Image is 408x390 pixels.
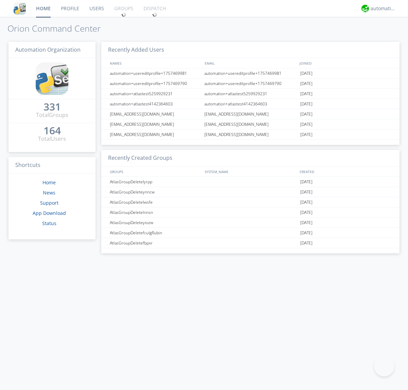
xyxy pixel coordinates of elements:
div: AtlasGroupDeletelnnsn [108,207,202,217]
div: Total Users [38,135,66,143]
div: JOINED [298,58,393,68]
img: cddb5a64eb264b2086981ab96f4c1ba7 [36,62,68,95]
span: [DATE] [300,89,312,99]
a: AtlasGroupDeletelnnsn[DATE] [101,207,400,218]
div: CREATED [298,167,393,176]
span: [DATE] [300,119,312,130]
a: [EMAIL_ADDRESS][DOMAIN_NAME][EMAIL_ADDRESS][DOMAIN_NAME][DATE] [101,109,400,119]
div: Total Groups [36,111,68,119]
a: AtlasGroupDeletelyrpp[DATE] [101,177,400,187]
span: [DATE] [300,177,312,187]
div: [EMAIL_ADDRESS][DOMAIN_NAME] [203,130,299,139]
a: AtlasGroupDeleteyiozw[DATE] [101,218,400,228]
img: spin.svg [121,12,126,17]
div: automation+usereditprofile+1757469790 [203,79,299,88]
a: 331 [44,103,61,111]
div: SYSTEM_NAME [203,167,298,176]
div: 331 [44,103,61,110]
div: automation+atlastest4142364603 [108,99,202,109]
a: AtlasGroupDeleteynncw[DATE] [101,187,400,197]
h3: Recently Created Groups [101,150,400,167]
h3: Recently Added Users [101,42,400,58]
div: AtlasGroupDeletefbpxr [108,238,202,248]
span: [DATE] [300,79,312,89]
a: 164 [44,127,61,135]
a: AtlasGroupDeletefculgRubin[DATE] [101,228,400,238]
div: [EMAIL_ADDRESS][DOMAIN_NAME] [108,130,202,139]
a: AtlasGroupDeletelwsfe[DATE] [101,197,400,207]
img: spin.svg [152,12,157,17]
a: [EMAIL_ADDRESS][DOMAIN_NAME][EMAIL_ADDRESS][DOMAIN_NAME][DATE] [101,130,400,140]
span: [DATE] [300,238,312,248]
div: GROUPS [108,167,201,176]
a: automation+atlastest4142364603automation+atlastest4142364603[DATE] [101,99,400,109]
span: Automation Organization [15,46,81,53]
a: App Download [33,210,66,216]
div: automation+atlastest5259929231 [108,89,202,99]
div: EMAIL [203,58,298,68]
div: AtlasGroupDeletefculgRubin [108,228,202,238]
div: automation+atlas [371,5,396,12]
div: AtlasGroupDeleteynncw [108,187,202,197]
span: [DATE] [300,187,312,197]
span: [DATE] [300,218,312,228]
div: AtlasGroupDeletelyrpp [108,177,202,187]
a: automation+atlastest5259929231automation+atlastest5259929231[DATE] [101,89,400,99]
img: d2d01cd9b4174d08988066c6d424eccd [361,5,369,12]
a: Home [42,179,56,186]
h3: Shortcuts [8,157,96,174]
div: AtlasGroupDeletelwsfe [108,197,202,207]
a: [EMAIL_ADDRESS][DOMAIN_NAME][EMAIL_ADDRESS][DOMAIN_NAME][DATE] [101,119,400,130]
span: [DATE] [300,99,312,109]
a: AtlasGroupDeletefbpxr[DATE] [101,238,400,248]
div: [EMAIL_ADDRESS][DOMAIN_NAME] [203,119,299,129]
a: Status [42,220,56,226]
div: [EMAIL_ADDRESS][DOMAIN_NAME] [203,109,299,119]
div: AtlasGroupDeleteyiozw [108,218,202,227]
span: [DATE] [300,197,312,207]
div: [EMAIL_ADDRESS][DOMAIN_NAME] [108,119,202,129]
a: automation+usereditprofile+1757469981automation+usereditprofile+1757469981[DATE] [101,68,400,79]
div: automation+usereditprofile+1757469981 [108,68,202,78]
a: Support [40,200,58,206]
div: 164 [44,127,61,134]
img: cddb5a64eb264b2086981ab96f4c1ba7 [14,2,26,15]
span: [DATE] [300,109,312,119]
span: [DATE] [300,130,312,140]
span: [DATE] [300,207,312,218]
div: automation+usereditprofile+1757469981 [203,68,299,78]
div: automation+atlastest5259929231 [203,89,299,99]
div: automation+usereditprofile+1757469790 [108,79,202,88]
iframe: Toggle Customer Support [374,356,394,376]
a: News [43,189,55,196]
span: [DATE] [300,228,312,238]
a: automation+usereditprofile+1757469790automation+usereditprofile+1757469790[DATE] [101,79,400,89]
div: automation+atlastest4142364603 [203,99,299,109]
span: [DATE] [300,68,312,79]
div: NAMES [108,58,201,68]
div: [EMAIL_ADDRESS][DOMAIN_NAME] [108,109,202,119]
